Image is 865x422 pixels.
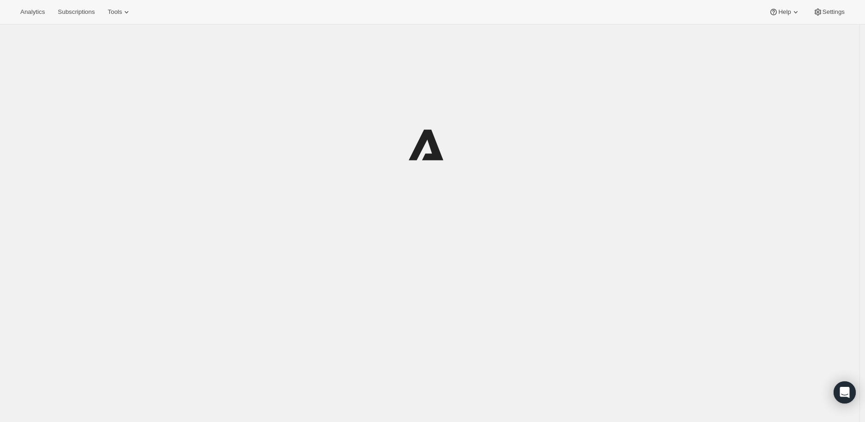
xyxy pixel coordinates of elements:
span: Settings [823,8,845,16]
button: Tools [102,6,137,18]
button: Help [763,6,805,18]
span: Analytics [20,8,45,16]
button: Analytics [15,6,50,18]
span: Subscriptions [58,8,95,16]
span: Tools [108,8,122,16]
span: Help [778,8,791,16]
button: Subscriptions [52,6,100,18]
button: Settings [808,6,850,18]
div: Open Intercom Messenger [834,381,856,404]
